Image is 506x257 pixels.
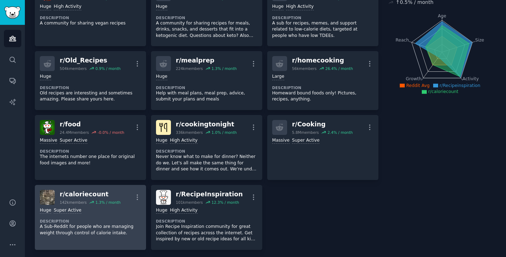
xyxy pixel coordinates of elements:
[176,56,237,65] div: r/ mealprep
[176,120,237,129] div: r/ cookingtonight
[272,4,284,10] div: Huge
[292,130,319,135] div: 5.8M members
[40,154,141,166] p: The internets number one place for original food images and more!
[98,130,124,135] div: -0.0 % / month
[156,15,257,20] dt: Description
[272,15,373,20] dt: Description
[54,207,81,214] div: Super Active
[475,37,484,42] tspan: Size
[176,66,203,71] div: 224k members
[272,137,290,144] div: Massive
[395,37,409,42] tspan: Reach
[176,190,243,199] div: r/ RecipeInspiration
[292,120,353,129] div: r/ Cooking
[4,6,21,19] img: GummySearch logo
[40,149,141,154] dt: Description
[151,115,262,180] a: cookingtonightr/cookingtonight336kmembers1.0% / monthHugeHigh ActivityDescriptionNever know what ...
[95,66,120,71] div: 0.9 % / month
[40,20,141,27] p: A community for sharing vegan recipes
[156,149,257,154] dt: Description
[40,90,141,103] p: Old recipes are interesting and sometimes amazing. Please share yours here.
[156,73,167,80] div: Huge
[40,85,141,90] dt: Description
[60,190,120,199] div: r/ caloriecount
[60,56,120,65] div: r/ Old_Recipes
[95,200,120,205] div: 1.3 % / month
[292,56,353,65] div: r/ homecooking
[156,154,257,173] p: Never know what to make for dinner? Neither do we. Let's all make the same thing for dinner and s...
[40,15,141,20] dt: Description
[156,20,257,39] p: A community for sharing recipes for meals, drinks, snacks, and desserts that fit into a ketogenic...
[156,224,257,242] p: Join Recipe Inspiration community for great collection of recipes across the internet. Get inspir...
[406,83,430,88] span: Reddit Avg
[325,66,353,71] div: 26.4 % / month
[272,85,373,90] dt: Description
[156,4,167,10] div: Huge
[156,90,257,103] p: Help with meal plans, meal prep, advice, submit your plans and meals
[35,185,146,250] a: caloriecountr/caloriecount142kmembers1.3% / monthHugeSuper ActiveDescriptionA Sub-Reddit for peop...
[211,130,237,135] div: 1.0 % / month
[60,137,87,144] div: Super Active
[462,76,479,81] tspan: Activity
[286,4,314,10] div: High Activity
[267,115,378,180] a: r/Cooking5.8Mmembers2.4% / monthMassiveSuper Active
[54,4,81,10] div: High Activity
[40,137,57,144] div: Massive
[272,73,284,80] div: Large
[156,120,171,135] img: cookingtonight
[35,115,146,180] a: foodr/food24.4Mmembers-0.0% / monthMassiveSuper ActiveDescriptionThe internets number one place f...
[40,4,51,10] div: Huge
[211,66,237,71] div: 1.3 % / month
[170,207,198,214] div: High Activity
[40,219,141,224] dt: Description
[156,207,167,214] div: Huge
[60,200,87,205] div: 142k members
[440,83,480,88] span: r/Recipeinspiration
[156,219,257,224] dt: Description
[151,51,262,110] a: r/mealprep224kmembers1.3% / monthHugeDescriptionHelp with meal plans, meal prep, advice, submit y...
[267,51,378,110] a: r/homecooking56kmembers26.4% / monthLargeDescriptionHomeward bound foods only! Pictures, recipes,...
[272,90,373,103] p: Homeward bound foods only! Pictures, recipes, anything.
[156,137,167,144] div: Huge
[328,130,353,135] div: 2.4 % / month
[176,130,203,135] div: 336k members
[176,200,203,205] div: 101k members
[60,130,89,135] div: 24.4M members
[406,76,421,81] tspan: Growth
[272,20,373,39] p: A sub for recipes, memes, and support related to low-calorie diets, targeted at people who have l...
[151,185,262,250] a: RecipeInspirationr/RecipeInspiration101kmembers12.3% / monthHugeHigh ActivityDescriptionJoin Reci...
[60,66,87,71] div: 504k members
[156,190,171,205] img: RecipeInspiration
[40,120,55,135] img: food
[35,51,146,110] a: r/Old_Recipes504kmembers0.9% / monthHugeDescriptionOld recipes are interesting and sometimes amaz...
[211,200,239,205] div: 12.3 % / month
[40,73,51,80] div: Huge
[292,137,320,144] div: Super Active
[40,190,55,205] img: caloriecount
[156,85,257,90] dt: Description
[40,207,51,214] div: Huge
[292,66,317,71] div: 56k members
[428,89,458,94] span: r/caloriecount
[40,224,141,236] p: A Sub-Reddit for people who are managing weight through control of calorie intake.
[438,13,446,18] tspan: Age
[170,137,198,144] div: High Activity
[60,120,124,129] div: r/ food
